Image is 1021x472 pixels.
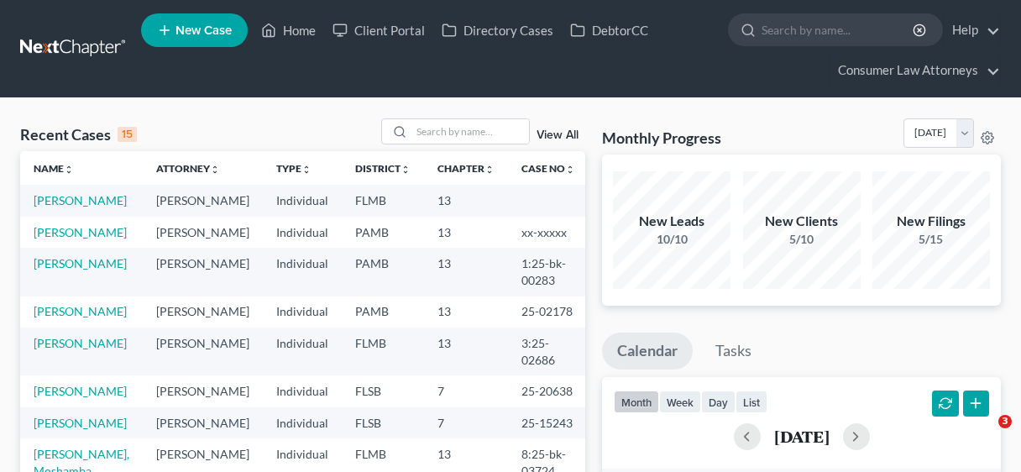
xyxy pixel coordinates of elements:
[437,162,495,175] a: Chapterunfold_more
[263,375,342,406] td: Individual
[34,225,127,239] a: [PERSON_NAME]
[324,15,433,45] a: Client Portal
[743,231,861,248] div: 5/10
[64,165,74,175] i: unfold_more
[143,328,263,375] td: [PERSON_NAME]
[659,391,701,413] button: week
[614,391,659,413] button: month
[743,212,861,231] div: New Clients
[998,415,1012,428] span: 3
[830,55,1000,86] a: Consumer Law Attorneys
[342,185,424,216] td: FLMB
[944,15,1000,45] a: Help
[34,193,127,207] a: [PERSON_NAME]
[301,165,312,175] i: unfold_more
[342,248,424,296] td: PAMB
[34,416,127,430] a: [PERSON_NAME]
[701,391,736,413] button: day
[342,407,424,438] td: FLSB
[508,328,589,375] td: 3:25-02686
[508,296,589,328] td: 25-02178
[700,333,767,370] a: Tasks
[736,391,767,413] button: list
[118,127,137,142] div: 15
[613,231,730,248] div: 10/10
[263,407,342,438] td: Individual
[424,185,508,216] td: 13
[565,165,575,175] i: unfold_more
[508,248,589,296] td: 1:25-bk-00283
[263,185,342,216] td: Individual
[156,162,220,175] a: Attorneyunfold_more
[613,212,730,231] div: New Leads
[872,212,990,231] div: New Filings
[143,248,263,296] td: [PERSON_NAME]
[143,296,263,328] td: [PERSON_NAME]
[143,217,263,248] td: [PERSON_NAME]
[424,328,508,375] td: 13
[143,185,263,216] td: [PERSON_NAME]
[342,375,424,406] td: FLSB
[263,248,342,296] td: Individual
[424,296,508,328] td: 13
[342,328,424,375] td: FLMB
[424,375,508,406] td: 7
[537,129,579,141] a: View All
[34,162,74,175] a: Nameunfold_more
[355,162,411,175] a: Districtunfold_more
[276,162,312,175] a: Typeunfold_more
[411,119,529,144] input: Search by name...
[964,415,1004,455] iframe: Intercom live chat
[34,256,127,270] a: [PERSON_NAME]
[143,375,263,406] td: [PERSON_NAME]
[508,375,589,406] td: 25-20638
[20,124,137,144] div: Recent Cases
[508,407,589,438] td: 25-15243
[484,165,495,175] i: unfold_more
[602,128,721,148] h3: Monthly Progress
[210,165,220,175] i: unfold_more
[34,384,127,398] a: [PERSON_NAME]
[602,333,693,370] a: Calendar
[342,217,424,248] td: PAMB
[342,296,424,328] td: PAMB
[175,24,232,37] span: New Case
[263,296,342,328] td: Individual
[263,217,342,248] td: Individual
[143,407,263,438] td: [PERSON_NAME]
[562,15,657,45] a: DebtorCC
[424,217,508,248] td: 13
[521,162,575,175] a: Case Nounfold_more
[401,165,411,175] i: unfold_more
[263,328,342,375] td: Individual
[762,14,915,45] input: Search by name...
[433,15,562,45] a: Directory Cases
[424,407,508,438] td: 7
[424,248,508,296] td: 13
[508,217,589,248] td: xx-xxxxx
[34,304,127,318] a: [PERSON_NAME]
[34,336,127,350] a: [PERSON_NAME]
[774,427,830,445] h2: [DATE]
[253,15,324,45] a: Home
[872,231,990,248] div: 5/15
